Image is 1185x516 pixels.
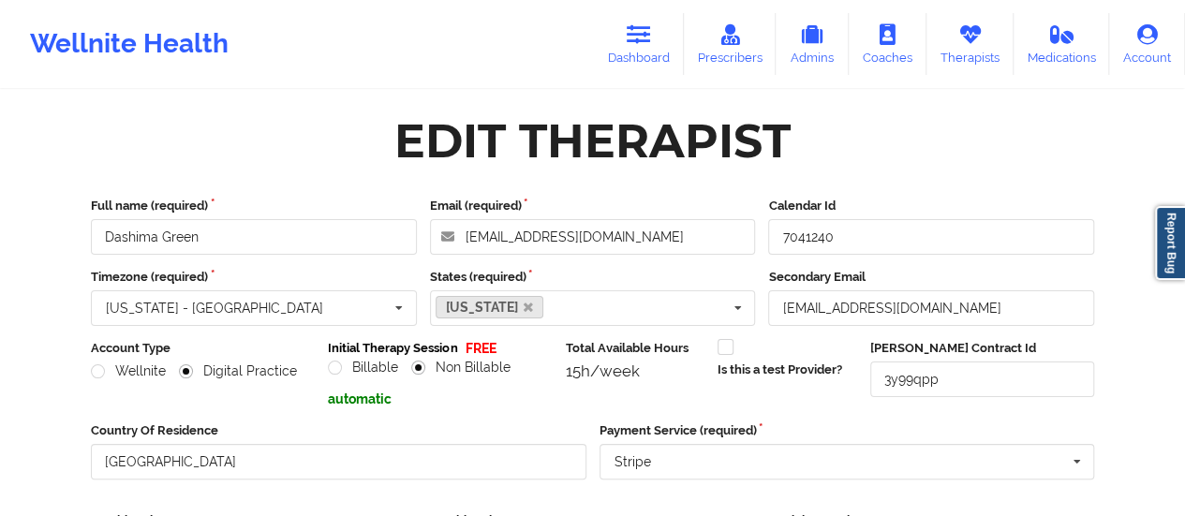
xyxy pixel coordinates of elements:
a: Dashboard [594,13,684,75]
label: Is this a test Provider? [718,361,842,379]
label: Secondary Email [768,268,1094,287]
label: Wellnite [91,363,166,379]
a: Account [1109,13,1185,75]
input: Email address [430,219,756,255]
a: Medications [1014,13,1110,75]
label: Billable [328,360,398,376]
label: States (required) [430,268,756,287]
label: Digital Practice [179,363,297,379]
a: [US_STATE] [436,296,544,318]
label: Timezone (required) [91,268,417,287]
a: Admins [776,13,849,75]
label: Total Available Hours [566,339,704,358]
input: Calendar Id [768,219,1094,255]
label: [PERSON_NAME] Contract Id [870,339,1094,358]
div: [US_STATE] - [GEOGRAPHIC_DATA] [106,302,323,315]
a: Prescribers [684,13,777,75]
a: Therapists [926,13,1014,75]
input: Email [768,290,1094,326]
label: Full name (required) [91,197,417,215]
label: Non Billable [411,360,511,376]
div: 15h/week [566,361,704,380]
label: Email (required) [430,197,756,215]
p: FREE [466,339,496,358]
label: Calendar Id [768,197,1094,215]
div: Stripe [615,455,651,468]
a: Report Bug [1155,206,1185,280]
label: Initial Therapy Session [328,339,457,358]
label: Payment Service (required) [600,421,1095,440]
label: Country Of Residence [91,421,586,440]
a: Coaches [849,13,926,75]
p: automatic [328,390,552,408]
input: Deel Contract Id [870,361,1094,397]
label: Account Type [91,339,315,358]
div: Edit Therapist [394,111,791,170]
input: Full name [91,219,417,255]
